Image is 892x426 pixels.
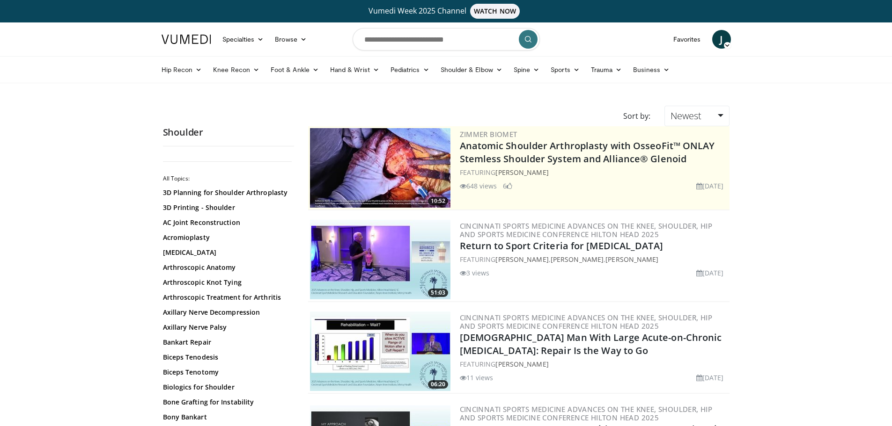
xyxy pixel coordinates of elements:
a: Bankart Repair [163,338,289,347]
h2: Shoulder [163,126,294,138]
a: Biologics for Shoulder [163,383,289,392]
a: 06:20 [310,311,450,391]
a: Bony Bankart [163,412,289,422]
a: Shoulder & Elbow [435,60,508,79]
a: Pediatrics [385,60,435,79]
a: Hand & Wrist [324,60,385,79]
a: Acromioplasty [163,233,289,242]
a: Zimmer Biomet [460,130,517,139]
a: Biceps Tenodesis [163,353,289,362]
img: 74aa97bd-8723-4c75-a65e-7dbd30c8046d.300x170_q85_crop-smart_upscale.jpg [310,220,450,299]
input: Search topics, interventions [353,28,540,51]
div: FEATURING , , [460,254,728,264]
a: 10:52 [310,128,450,208]
a: Cincinnati Sports Medicine Advances on the Knee, Shoulder, Hip and Sports Medicine Conference Hil... [460,221,713,239]
a: Axillary Nerve Palsy [163,323,289,332]
a: 3D Planning for Shoulder Arthroplasty [163,188,289,197]
li: [DATE] [696,181,724,191]
li: 648 views [460,181,497,191]
span: WATCH NOW [470,4,520,19]
h2: All Topics: [163,175,292,182]
a: [PERSON_NAME] [495,168,548,177]
li: 6 [503,181,512,191]
a: AC Joint Reconstruction [163,218,289,227]
div: FEATURING [460,359,728,369]
img: 68921608-6324-4888-87da-a4d0ad613160.300x170_q85_crop-smart_upscale.jpg [310,128,450,208]
a: Specialties [217,30,270,49]
div: Sort by: [616,106,657,126]
a: 51:03 [310,220,450,299]
a: Anatomic Shoulder Arthroplasty with OsseoFit™ ONLAY Stemless Shoulder System and Alliance® Glenoid [460,139,715,165]
li: 3 views [460,268,490,278]
li: [DATE] [696,373,724,383]
a: J [712,30,731,49]
img: ecbe0e0b-8209-4ee5-ac1a-d40f39becb5a.300x170_q85_crop-smart_upscale.jpg [310,311,450,391]
img: VuMedi Logo [162,35,211,44]
a: [DEMOGRAPHIC_DATA] Man With Large Acute-on-Chronic [MEDICAL_DATA]: Repair Is the Way to Go [460,331,722,357]
li: [DATE] [696,268,724,278]
a: Browse [269,30,312,49]
a: Vumedi Week 2025 ChannelWATCH NOW [163,4,730,19]
a: Business [627,60,675,79]
a: [PERSON_NAME] [495,360,548,368]
a: Favorites [668,30,707,49]
div: FEATURING [460,167,728,177]
a: Knee Recon [207,60,265,79]
span: 10:52 [428,197,448,205]
a: Bone Grafting for Instability [163,397,289,407]
a: Cincinnati Sports Medicine Advances on the Knee, Shoulder, Hip and Sports Medicine Conference Hil... [460,313,713,331]
span: Newest [671,109,701,122]
a: Arthroscopic Anatomy [163,263,289,272]
a: Trauma [585,60,628,79]
a: Arthroscopic Knot Tying [163,278,289,287]
span: 51:03 [428,289,448,297]
span: 06:20 [428,380,448,389]
a: Return to Sport Criteria for [MEDICAL_DATA] [460,239,663,252]
a: Spine [508,60,545,79]
a: Newest [664,106,729,126]
a: [MEDICAL_DATA] [163,248,289,257]
a: [PERSON_NAME] [495,255,548,264]
a: [PERSON_NAME] [605,255,658,264]
a: Sports [545,60,585,79]
a: 3D Printing - Shoulder [163,203,289,212]
a: Foot & Ankle [265,60,324,79]
a: Axillary Nerve Decompression [163,308,289,317]
a: Biceps Tenotomy [163,368,289,377]
a: [PERSON_NAME] [551,255,604,264]
li: 11 views [460,373,494,383]
a: Arthroscopic Treatment for Arthritis [163,293,289,302]
a: Hip Recon [156,60,208,79]
a: Cincinnati Sports Medicine Advances on the Knee, Shoulder, Hip and Sports Medicine Conference Hil... [460,404,713,422]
